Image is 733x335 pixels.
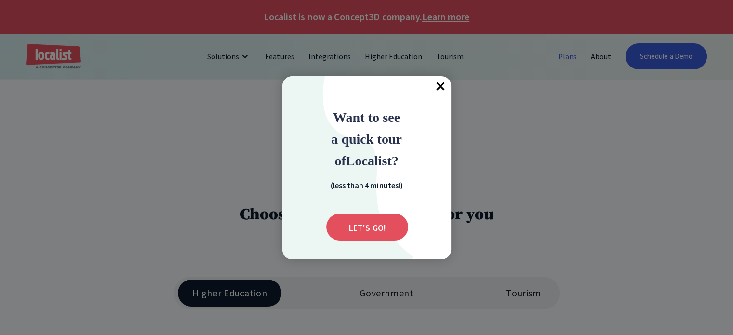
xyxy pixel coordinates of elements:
span: Want to see [333,110,400,125]
span: Localist? [346,153,399,168]
strong: ur of [334,132,402,168]
div: Close popup [430,76,451,97]
strong: (less than 4 minutes!) [330,180,402,190]
div: Submit [326,214,408,241]
strong: a quick to [331,132,388,147]
div: Want to see a quick tour of Localist? [302,106,432,171]
span: × [430,76,451,97]
div: (less than 4 minutes!) [318,179,414,190]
